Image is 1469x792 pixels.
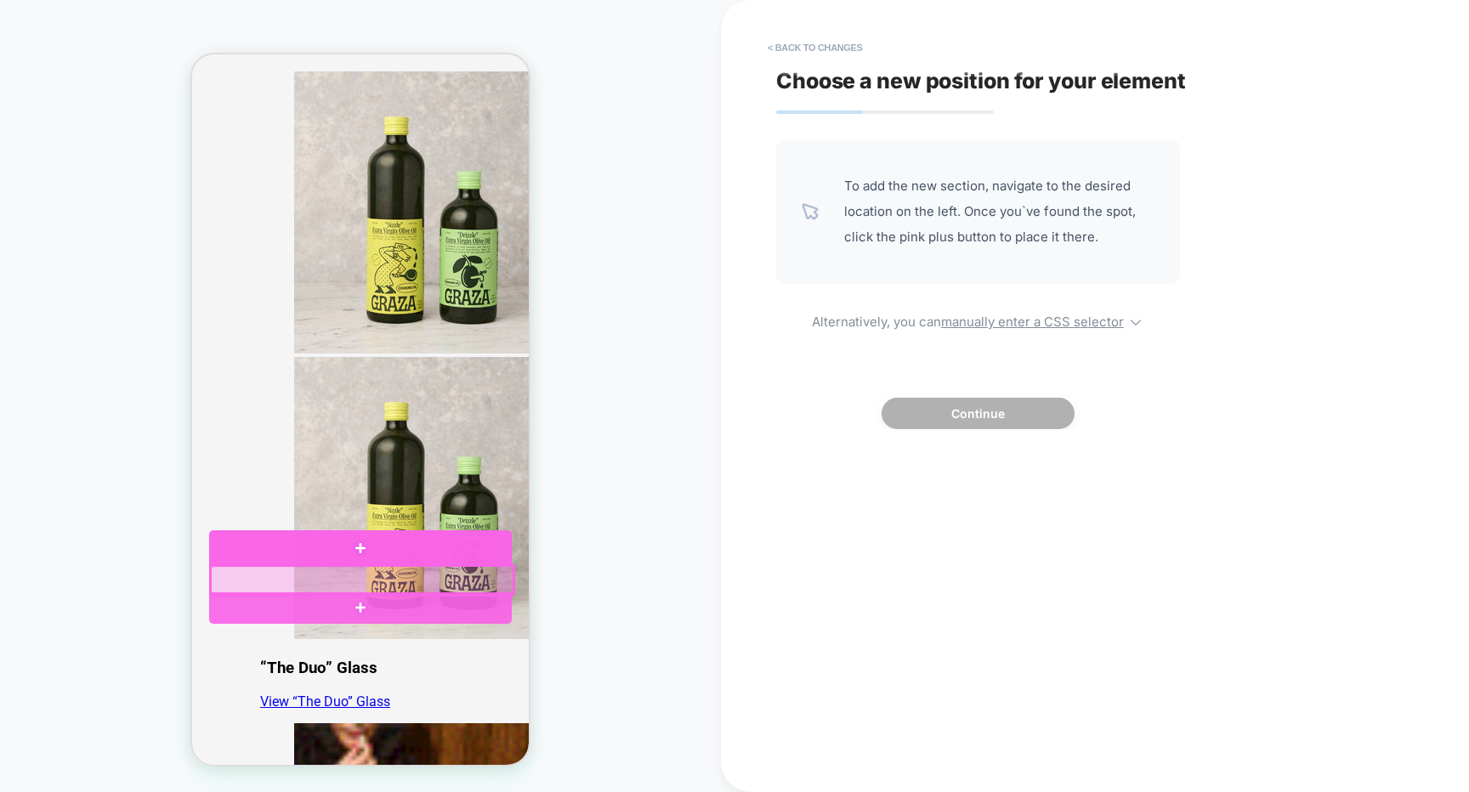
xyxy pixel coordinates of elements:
img: pointer [802,203,819,220]
button: Continue [882,398,1075,429]
button: < Back to changes [759,34,871,61]
iframe: To enrich screen reader interactions, please activate Accessibility in Grammarly extension settings [192,54,529,765]
span: Choose a new position for your element [776,68,1186,93]
u: manually enter a CSS selector [941,314,1124,330]
span: Alternatively, you can [776,309,1180,330]
span: To add the new section, navigate to the desired location on the left. Once you`ve found the spot,... [844,173,1154,250]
